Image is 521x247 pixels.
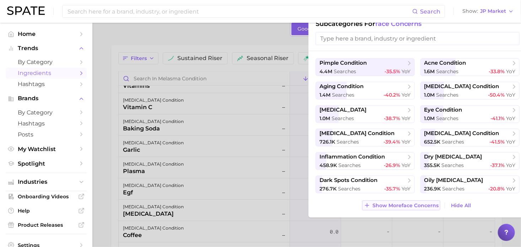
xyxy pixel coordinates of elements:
[6,93,87,104] button: Brands
[506,68,516,75] span: YoY
[420,129,520,146] button: [MEDICAL_DATA] condition652.5k searches-41.5% YoY
[18,95,75,102] span: Brands
[6,107,87,118] a: by Category
[7,6,45,15] img: SPATE
[6,220,87,230] a: Product Releases
[67,5,412,17] input: Search here for a brand, industry, or ingredient
[18,208,75,214] span: Help
[372,203,439,209] span: Show More face concerns
[490,162,505,168] span: -37.1%
[6,158,87,169] a: Spotlight
[384,162,400,168] span: -26.9%
[402,92,411,98] span: YoY
[424,92,435,98] span: 1.0m
[18,179,75,185] span: Industries
[384,115,400,122] span: -38.7%
[424,68,435,75] span: 1.6m
[362,200,440,210] button: Show Moreface concerns
[489,68,505,75] span: -33.8%
[420,8,440,15] span: Search
[18,70,75,76] span: Ingredients
[6,43,87,54] button: Trends
[424,177,483,184] span: oily [MEDICAL_DATA]
[319,177,377,184] span: dark spots condition
[338,186,360,192] span: searches
[18,131,75,138] span: Posts
[424,130,499,137] span: [MEDICAL_DATA] condition
[442,139,464,145] span: searches
[420,82,520,100] button: [MEDICAL_DATA] condition1.0m searches-50.4% YoY
[6,28,87,39] a: Home
[319,139,335,145] span: 726.1k
[449,201,473,210] button: Hide All
[6,177,87,187] button: Industries
[316,105,415,123] button: [MEDICAL_DATA]1.0m searches-38.7% YoY
[319,107,366,113] span: [MEDICAL_DATA]
[506,139,516,145] span: YoY
[6,144,87,155] a: My Watchlist
[489,186,505,192] span: -20.8%
[316,32,520,45] input: Type here a brand, industry or ingredient
[461,7,516,16] button: ShowJP Market
[18,81,75,87] span: Hashtags
[402,139,411,145] span: YoY
[332,92,354,98] span: searches
[6,129,87,140] a: Posts
[338,162,361,168] span: searches
[424,83,499,90] span: [MEDICAL_DATA] condition
[316,152,415,170] button: inflammation condition458.9k searches-26.9% YoY
[375,20,422,28] span: face concerns
[18,59,75,65] span: by Category
[319,68,332,75] span: 4.4m
[383,139,400,145] span: -39.4%
[316,82,415,100] button: aging condition1.4m searches-40.2% YoY
[462,9,478,13] span: Show
[451,203,471,209] span: Hide All
[506,115,516,122] span: YoY
[424,60,466,66] span: acne condition
[424,139,441,145] span: 652.5k
[18,222,75,228] span: Product Releases
[6,68,87,79] a: Ingredients
[488,92,505,98] span: -50.4%
[490,139,505,145] span: -41.5%
[316,58,415,76] button: pimple condition4.4m searches-35.5% YoY
[424,186,441,192] span: 236.9k
[316,129,415,146] button: [MEDICAL_DATA] condition726.1k searches-39.4% YoY
[6,57,87,68] a: by Category
[18,31,75,37] span: Home
[424,154,482,160] span: dry [MEDICAL_DATA]
[480,9,506,13] span: JP Market
[319,186,337,192] span: 276.7k
[319,115,330,122] span: 1.0m
[18,146,75,152] span: My Watchlist
[319,60,367,66] span: pimple condition
[424,107,462,113] span: eye condition
[334,68,356,75] span: searches
[424,115,435,122] span: 1.0m
[337,139,359,145] span: searches
[420,105,520,123] button: eye condition1.0m searches-41.1% YoY
[442,186,465,192] span: searches
[420,58,520,76] button: acne condition1.6m searches-33.8% YoY
[436,92,459,98] span: searches
[442,162,464,168] span: searches
[402,115,411,122] span: YoY
[319,130,394,137] span: [MEDICAL_DATA] condition
[402,162,411,168] span: YoY
[319,162,337,168] span: 458.9k
[506,92,516,98] span: YoY
[420,152,520,170] button: dry [MEDICAL_DATA]355.5k searches-37.1% YoY
[319,92,331,98] span: 1.4m
[491,115,505,122] span: -41.1%
[506,186,516,192] span: YoY
[384,186,400,192] span: -35.7%
[385,68,400,75] span: -35.5%
[18,109,75,116] span: by Category
[6,205,87,216] a: Help
[506,162,516,168] span: YoY
[424,162,440,168] span: 355.5k
[316,176,415,193] button: dark spots condition276.7k searches-35.7% YoY
[319,154,385,160] span: inflammation condition
[18,193,75,200] span: Onboarding Videos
